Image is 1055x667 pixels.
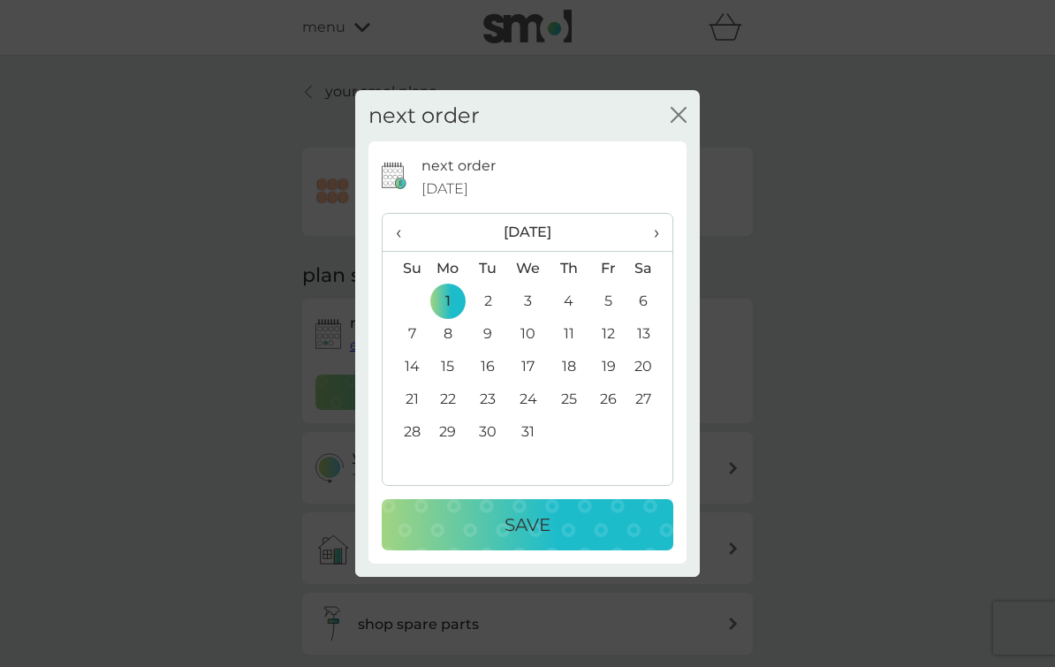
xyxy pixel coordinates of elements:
[641,214,659,251] span: ›
[468,350,508,383] td: 16
[383,252,428,285] th: Su
[468,317,508,350] td: 9
[588,350,628,383] td: 19
[588,383,628,415] td: 26
[383,415,428,448] td: 28
[428,350,468,383] td: 15
[428,214,628,252] th: [DATE]
[671,107,687,125] button: close
[468,383,508,415] td: 23
[549,350,588,383] td: 18
[588,252,628,285] th: Fr
[396,214,414,251] span: ‹
[383,317,428,350] td: 7
[382,499,673,550] button: Save
[628,317,672,350] td: 13
[549,252,588,285] th: Th
[505,511,550,539] p: Save
[549,383,588,415] td: 25
[508,415,549,448] td: 31
[508,383,549,415] td: 24
[428,383,468,415] td: 22
[588,284,628,317] td: 5
[428,252,468,285] th: Mo
[428,317,468,350] td: 8
[549,317,588,350] td: 11
[368,103,480,129] h2: next order
[468,284,508,317] td: 2
[628,252,672,285] th: Sa
[468,415,508,448] td: 30
[508,350,549,383] td: 17
[588,317,628,350] td: 12
[421,178,468,201] span: [DATE]
[421,155,496,178] p: next order
[468,252,508,285] th: Tu
[628,350,672,383] td: 20
[508,284,549,317] td: 3
[508,317,549,350] td: 10
[508,252,549,285] th: We
[428,284,468,317] td: 1
[549,284,588,317] td: 4
[428,415,468,448] td: 29
[628,284,672,317] td: 6
[383,383,428,415] td: 21
[383,350,428,383] td: 14
[628,383,672,415] td: 27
